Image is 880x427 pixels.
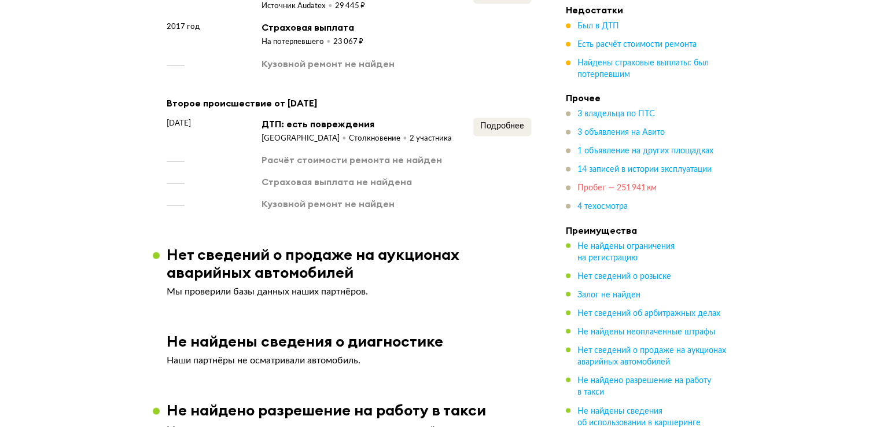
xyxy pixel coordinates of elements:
[577,148,713,156] span: 1 объявление на других площадках
[577,166,712,174] span: 14 записей в истории эксплуатации
[167,332,443,349] h3: Не найдены сведения о диагностике
[577,377,711,396] span: Не найдено разрешение на работу в такси
[577,203,628,211] span: 4 техосмотра
[167,95,531,111] div: Второе происшествие от [DATE]
[577,291,640,299] span: Залог не найден
[577,129,665,137] span: 3 объявления на Авито
[262,117,452,130] div: ДТП: есть повреждения
[167,285,531,297] p: Мы проверили базы данных наших партнёров.
[167,245,545,281] h3: Нет сведений о продаже на аукционах аварийных автомобилей
[566,5,728,16] h4: Недостатки
[577,273,671,281] span: Нет сведений о розыске
[577,23,619,31] span: Был в ДТП
[167,117,191,129] span: [DATE]
[577,111,655,119] span: 3 владельца по ПТС
[335,1,365,12] div: 29 445 ₽
[262,1,335,12] div: Источник Audatex
[167,400,486,418] h3: Не найдено разрешение на работу в такси
[333,37,363,47] div: 23 067 ₽
[577,310,720,318] span: Нет сведений об арбитражных делах
[577,242,675,262] span: Не найдены ограничения на регистрацию
[349,134,410,144] div: Столкновение
[577,328,715,336] span: Не найдены неоплаченные штрафы
[577,41,697,49] span: Есть расчёт стоимости ремонта
[577,60,709,79] span: Найдены страховые выплаты: был потерпевшим
[262,153,442,166] div: Расчёт стоимости ремонта не найден
[262,37,333,47] div: На потерпевшего
[262,21,363,34] div: Страховая выплата
[480,122,524,130] span: Подробнее
[262,134,349,144] div: [GEOGRAPHIC_DATA]
[167,21,200,32] span: 2017 год
[566,224,728,236] h4: Преимущества
[577,407,701,426] span: Не найдены сведения об использовании в каршеринге
[262,57,395,70] div: Кузовной ремонт не найден
[577,185,657,193] span: Пробег — 251 941 км
[566,93,728,104] h4: Прочее
[167,354,531,366] p: Наши партнёры не осматривали автомобиль.
[262,175,412,188] div: Страховая выплата не найдена
[410,134,452,144] div: 2 участника
[262,197,395,210] div: Кузовной ремонт не найден
[473,117,531,136] button: Подробнее
[577,347,726,366] span: Нет сведений о продаже на аукционах аварийных автомобилей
